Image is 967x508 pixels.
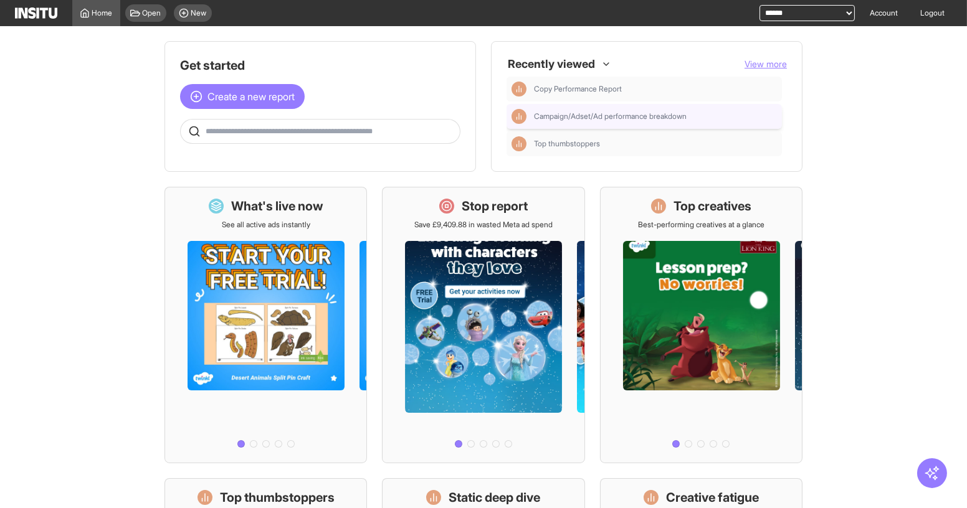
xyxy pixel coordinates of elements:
span: Copy Performance Report [534,84,777,94]
h1: What's live now [231,197,323,215]
h1: Stop report [462,197,528,215]
button: Create a new report [180,84,305,109]
h1: Top thumbstoppers [220,489,335,506]
div: Insights [512,136,526,151]
img: Logo [15,7,57,19]
h1: Static deep dive [449,489,540,506]
span: New [191,8,207,18]
a: Stop reportSave £9,409.88 in wasted Meta ad spend [382,187,584,463]
span: Top thumbstoppers [534,139,600,149]
a: What's live nowSee all active ads instantly [164,187,367,463]
div: Insights [512,82,526,96]
span: Campaign/Adset/Ad performance breakdown [534,111,777,121]
span: View more [745,59,787,69]
a: Top creativesBest-performing creatives at a glance [600,187,803,463]
p: See all active ads instantly [222,220,310,230]
h1: Get started [180,57,460,74]
span: Home [92,8,113,18]
span: Top thumbstoppers [534,139,777,149]
h1: Top creatives [674,197,751,215]
span: Copy Performance Report [534,84,622,94]
button: View more [745,58,787,70]
p: Save £9,409.88 in wasted Meta ad spend [414,220,553,230]
span: Open [143,8,161,18]
div: Insights [512,109,526,124]
p: Best-performing creatives at a glance [638,220,765,230]
span: Campaign/Adset/Ad performance breakdown [534,111,687,121]
span: Create a new report [207,89,295,104]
